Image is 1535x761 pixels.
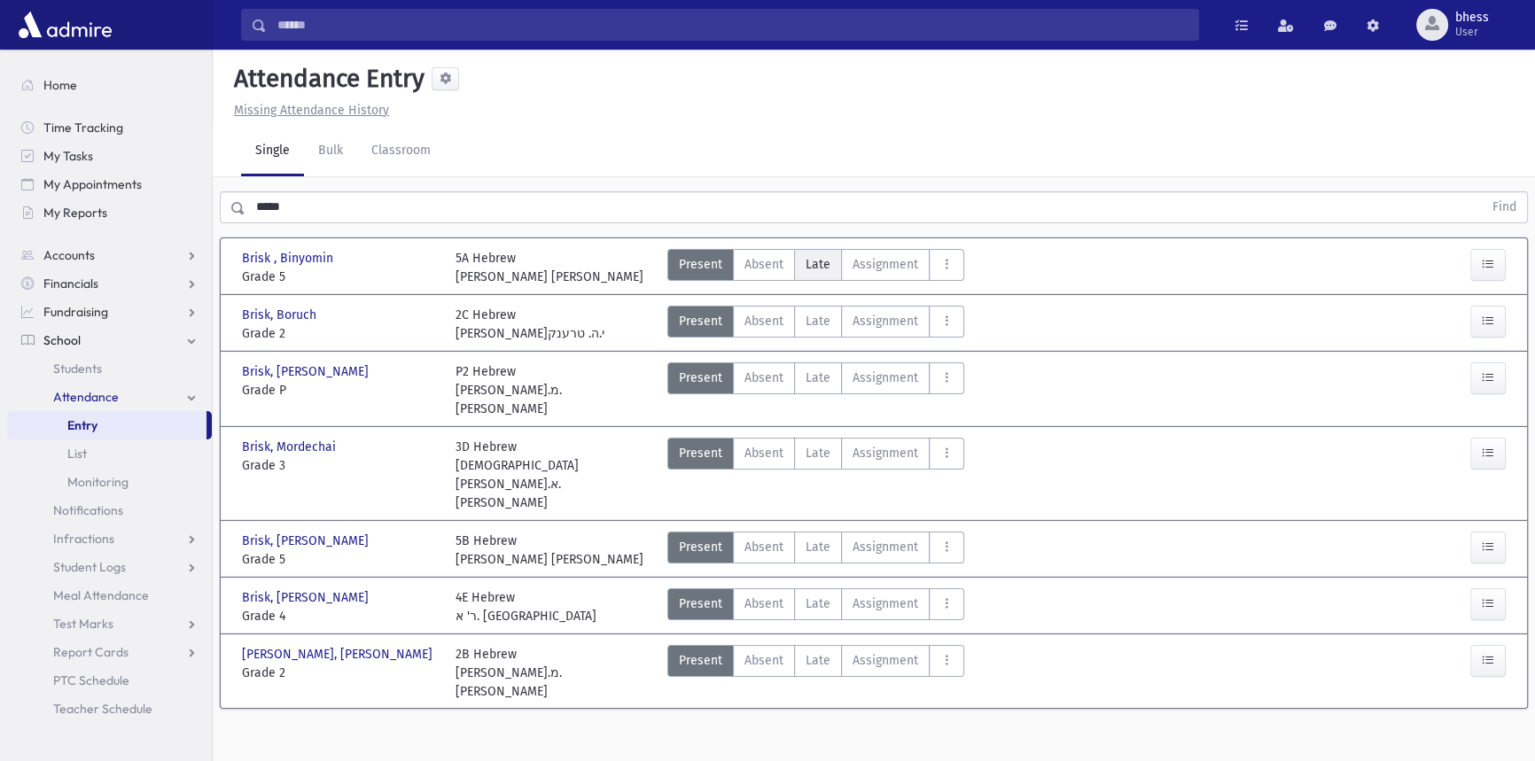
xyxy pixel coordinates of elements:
span: Absent [744,444,783,462]
span: Monitoring [67,474,129,490]
span: Brisk, [PERSON_NAME] [242,588,372,607]
span: Student Logs [53,559,126,575]
span: Absent [744,538,783,556]
span: Brisk, Boruch [242,306,320,324]
span: Late [806,312,830,330]
span: User [1455,25,1489,39]
a: Missing Attendance History [227,103,389,118]
span: Assignment [853,594,918,613]
a: Home [7,71,212,99]
span: Report Cards [53,644,129,660]
span: Entry [67,417,97,433]
span: Present [679,369,722,387]
span: Brisk, [PERSON_NAME] [242,362,372,381]
a: My Reports [7,198,212,227]
span: Absent [744,255,783,274]
span: Absent [744,369,783,387]
div: AttTypes [667,438,964,512]
span: Time Tracking [43,120,123,136]
span: Late [806,651,830,670]
a: Bulk [304,127,357,176]
span: Late [806,538,830,556]
span: Students [53,361,102,377]
span: Grade 2 [242,324,438,343]
span: Assignment [853,255,918,274]
span: Assignment [853,651,918,670]
a: Students [7,354,212,383]
div: AttTypes [667,645,964,701]
a: Monitoring [7,468,212,496]
a: Report Cards [7,638,212,666]
a: List [7,439,212,468]
button: Find [1482,192,1527,222]
u: Missing Attendance History [234,103,389,118]
span: Home [43,77,77,93]
span: Late [806,444,830,462]
span: Infractions [53,531,114,547]
span: Assignment [853,444,918,462]
span: Present [679,538,722,556]
span: School [43,332,81,348]
span: Test Marks [53,616,113,632]
span: Notifications [53,502,123,518]
span: Grade 3 [242,456,438,475]
span: List [67,446,87,462]
span: Fundraising [43,304,108,320]
div: P2 Hebrew [PERSON_NAME].מ. [PERSON_NAME] [456,362,651,418]
span: Brisk , Binyomin [242,249,337,268]
span: PTC Schedule [53,672,129,688]
span: Present [679,312,722,330]
a: My Appointments [7,170,212,198]
div: AttTypes [667,249,964,286]
span: Absent [744,594,783,613]
span: Present [679,594,722,613]
a: Meal Attendance [7,581,212,610]
h5: Attendance Entry [227,64,425,94]
div: 5A Hebrew [PERSON_NAME] [PERSON_NAME] [456,249,643,286]
span: Accounts [43,247,95,263]
a: Fundraising [7,298,212,326]
span: Present [679,651,722,670]
span: Late [806,594,830,613]
a: Student Logs [7,553,212,581]
a: Infractions [7,524,212,553]
a: Attendance [7,383,212,411]
a: Time Tracking [7,113,212,142]
span: Grade 5 [242,268,438,286]
div: 2C Hebrew [PERSON_NAME]י.ה. טרענק [456,306,604,343]
span: Grade 4 [242,607,438,625]
span: Financials [43,276,98,291]
span: Meal Attendance [53,587,149,603]
div: AttTypes [667,362,964,418]
div: 2B Hebrew [PERSON_NAME].מ. [PERSON_NAME] [456,645,651,701]
span: Assignment [853,538,918,556]
a: Teacher Schedule [7,695,212,723]
span: Attendance [53,389,119,405]
span: Late [806,369,830,387]
span: Assignment [853,369,918,387]
a: Notifications [7,496,212,524]
div: AttTypes [667,306,964,343]
a: Single [241,127,304,176]
a: School [7,326,212,354]
input: Search [267,9,1198,41]
span: [PERSON_NAME], [PERSON_NAME] [242,645,436,664]
span: bhess [1455,11,1489,25]
a: Classroom [357,127,445,176]
a: Test Marks [7,610,212,638]
div: 4E Hebrew ר' א. [GEOGRAPHIC_DATA] [456,588,596,625]
a: PTC Schedule [7,666,212,695]
span: My Appointments [43,176,142,192]
span: Teacher Schedule [53,701,152,717]
span: Assignment [853,312,918,330]
span: Grade 5 [242,550,438,569]
div: AttTypes [667,588,964,625]
div: 3D Hebrew [DEMOGRAPHIC_DATA][PERSON_NAME].א. [PERSON_NAME] [456,438,651,512]
span: Absent [744,651,783,670]
span: Late [806,255,830,274]
a: Entry [7,411,206,439]
a: Accounts [7,241,212,269]
span: My Reports [43,205,107,221]
img: AdmirePro [14,7,116,43]
span: Brisk, [PERSON_NAME] [242,532,372,550]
